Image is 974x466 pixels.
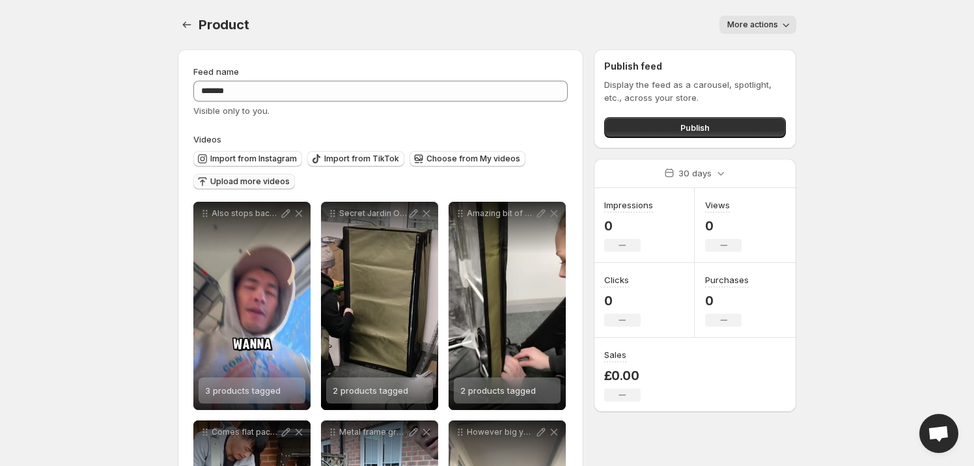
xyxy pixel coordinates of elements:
p: Display the feed as a carousel, spotlight, etc., across your store. [604,78,786,104]
span: Import from Instagram [210,154,297,164]
button: Choose from My videos [410,151,525,167]
p: 30 days [678,167,712,180]
div: Secret Jardin Original Grow 60 355 Making your wins our priority WeGotYou thehydrobros WeGotYou M... [321,202,438,410]
p: Amazing bit of kit to add an extra vent duct holes into your tent Check out the Secret Jardin DF1... [467,208,535,219]
h3: Clicks [604,273,629,286]
p: 0 [604,293,641,308]
h3: Sales [604,348,626,361]
span: Publish [680,121,710,134]
button: Publish [604,117,786,138]
p: Also stops backflow so your lines remain charged for the next irrigation event which means your l... [212,208,279,219]
span: Videos [193,134,221,144]
span: 2 products tagged [333,385,408,396]
a: Open chat [919,414,958,453]
span: More actions [727,20,778,30]
span: Upload more videos [210,176,290,187]
span: Choose from My videos [426,154,520,164]
div: Amazing bit of kit to add an extra vent duct holes into your tent Check out the Secret Jardin DF1... [449,202,566,410]
span: Visible only to you. [193,105,270,116]
button: Settings [178,16,196,34]
p: Secret Jardin Original Grow 60 355 Making your wins our priority WeGotYou thehydrobros WeGotYou M... [339,208,407,219]
p: Metal frame grow bench Available from our website and available in 4 sizes withwithout flexirigid... [339,427,407,437]
span: 2 products tagged [460,385,536,396]
h3: Impressions [604,199,653,212]
p: Comes flat packed Very good value Optional flexi or hard tray [212,427,279,437]
h2: Publish feed [604,60,786,73]
span: 3 products tagged [205,385,281,396]
p: £0.00 [604,368,641,383]
p: 0 [705,293,749,308]
p: 0 [705,218,742,234]
div: Also stops backflow so your lines remain charged for the next irrigation event which means your l... [193,202,311,410]
p: However big you want your bag you got it Available online right now at TheHydroBroscom Making you... [467,427,535,437]
button: Upload more videos [193,174,295,189]
button: More actions [719,16,796,34]
p: 0 [604,218,653,234]
span: Feed name [193,66,239,77]
h3: Views [705,199,730,212]
span: Import from TikTok [324,154,399,164]
h3: Purchases [705,273,749,286]
button: Import from Instagram [193,151,302,167]
span: Product [199,17,249,33]
button: Import from TikTok [307,151,404,167]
